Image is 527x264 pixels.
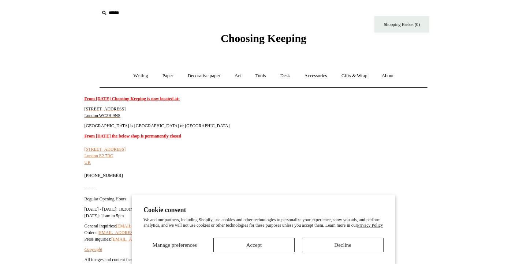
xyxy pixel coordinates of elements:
[221,32,306,44] span: Choosing Keeping
[156,66,180,86] a: Paper
[85,96,180,101] u: From [DATE] Choosing Keeping is now located at:
[374,16,429,33] a: Shopping Basket (0)
[85,160,91,165] a: UK
[181,66,227,86] a: Decorative paper
[111,237,186,242] a: [EMAIL_ADDRESS][DOMAIN_NAME]
[228,66,247,86] a: Art
[116,223,191,229] a: [EMAIL_ADDRESS][DOMAIN_NAME]
[85,223,429,242] p: General inquiries: Orders: Press inquiries:
[153,242,197,248] span: Manage preferences
[85,153,113,158] a: London E2 7RG
[85,106,126,118] a: [STREET_ADDRESS]London WC2H 9NS
[127,66,155,86] a: Writing
[85,247,102,252] a: Copyright
[221,38,306,43] a: Choosing Keeping
[335,66,374,86] a: Gifts & Wrap
[143,238,206,252] button: Manage preferences
[213,238,295,252] button: Accept
[274,66,297,86] a: Desk
[85,196,429,202] p: Regular Opening Hours
[375,66,400,86] a: About
[85,123,230,128] span: [GEOGRAPHIC_DATA] is [GEOGRAPHIC_DATA] or [GEOGRAPHIC_DATA]
[85,133,182,139] span: From [DATE] the below shop is permanently closed
[298,66,334,86] a: Accessories
[85,106,126,118] span: [STREET_ADDRESS] London WC2H 9NS
[98,230,173,235] a: [EMAIL_ADDRESS][DOMAIN_NAME]
[143,217,384,229] p: We and our partners, including Shopify, use cookies and other technologies to personalize your ex...
[143,206,384,214] h2: Cookie consent
[85,207,153,212] span: [DATE] - [DATE]: 10.30am to 6.30pm
[85,133,429,192] p: [PHONE_NUMBER] -------
[85,213,124,218] span: [DATE]: 11am to 5pm
[302,238,384,252] button: Decline
[249,66,273,86] a: Tools
[85,147,126,152] a: [STREET_ADDRESS]
[357,223,383,228] a: Privacy Policy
